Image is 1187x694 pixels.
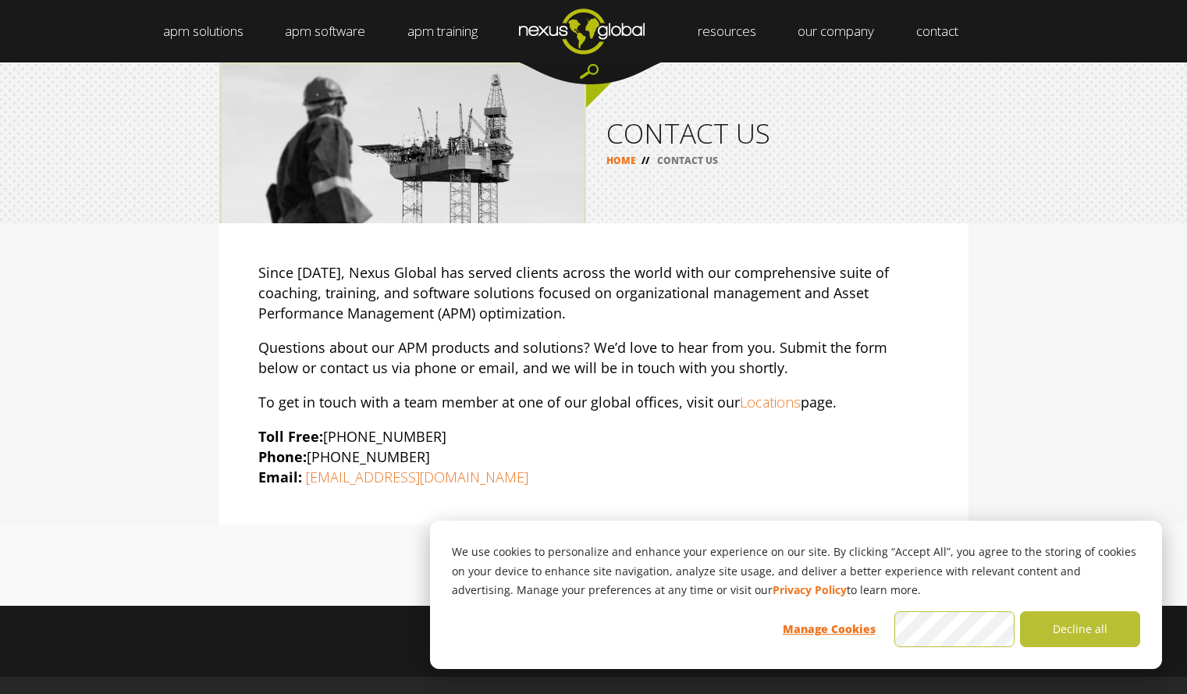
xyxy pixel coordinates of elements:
[306,468,528,486] a: [EMAIL_ADDRESS][DOMAIN_NAME]
[258,262,929,323] p: Since [DATE], Nexus Global has served clients across the world with our comprehensive suite of co...
[773,581,847,600] a: Privacy Policy
[258,426,929,487] p: [PHONE_NUMBER] [PHONE_NUMBER]
[258,392,929,412] p: To get in touch with a team member at one of our global offices, visit our page.
[258,468,302,486] strong: Email:
[606,154,636,167] a: HOME
[258,337,929,378] p: Questions about our APM products and solutions? We’d love to hear from you. Submit the form below...
[452,543,1140,600] p: We use cookies to personalize and enhance your experience on our site. By clicking “Accept All”, ...
[606,119,948,147] h1: CONTACT US
[258,447,307,466] strong: Phone:
[636,154,655,167] span: //
[894,611,1015,647] button: Accept all
[740,393,801,411] a: Locations
[1020,611,1140,647] button: Decline all
[430,521,1162,669] div: Cookie banner
[769,611,889,647] button: Manage Cookies
[258,427,323,446] strong: Toll Free:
